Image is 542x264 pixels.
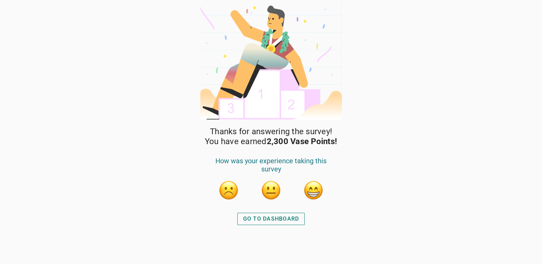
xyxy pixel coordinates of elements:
[205,137,337,147] span: You have earned
[267,137,338,146] strong: 2,300 Vase Points!
[208,157,335,180] div: How was your experience taking this survey
[210,127,332,137] span: Thanks for answering the survey!
[237,213,305,225] button: GO TO DASHBOARD
[243,215,299,223] div: GO TO DASHBOARD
